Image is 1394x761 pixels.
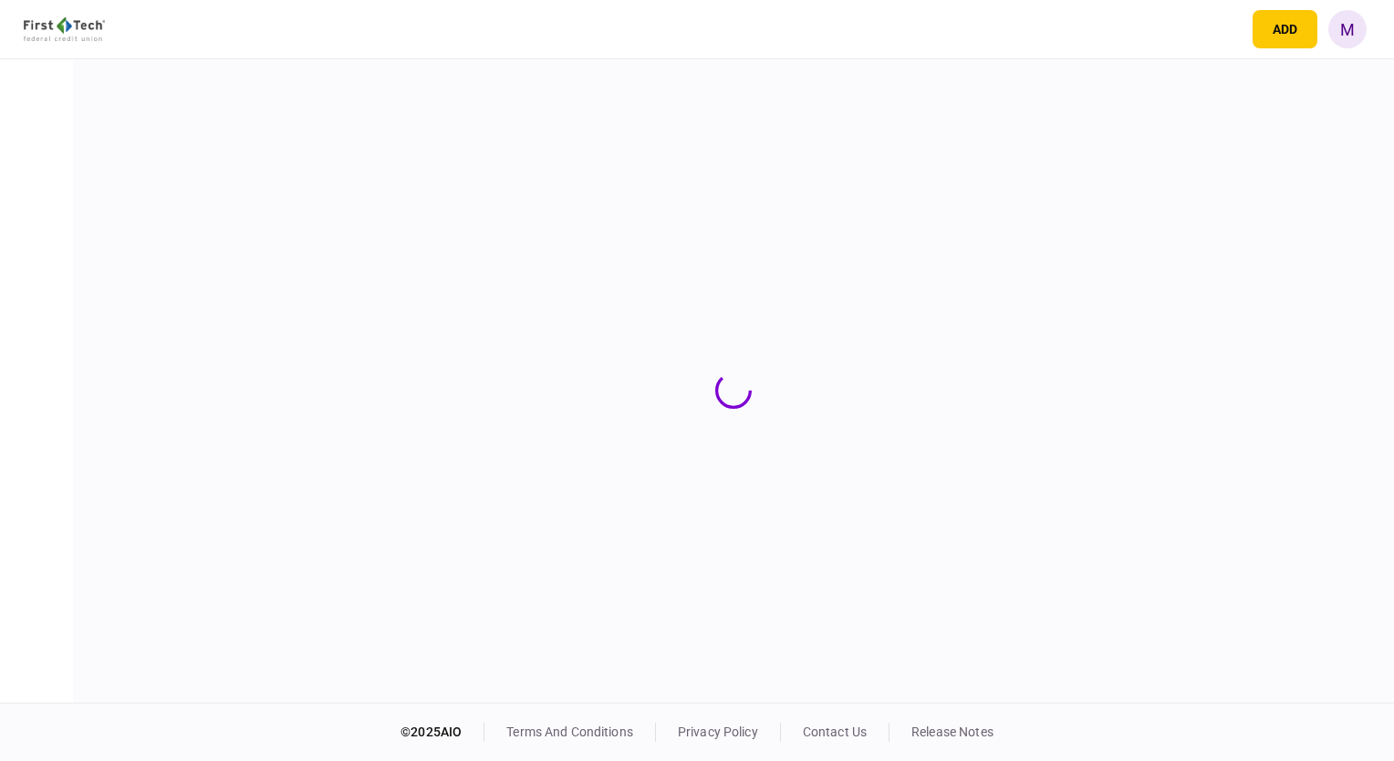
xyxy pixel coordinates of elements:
a: release notes [911,725,993,739]
a: terms and conditions [506,725,633,739]
button: open notifications list [1203,10,1242,48]
button: open adding identity options [1253,10,1317,48]
img: client company logo [24,17,105,41]
a: contact us [803,725,867,739]
div: © 2025 AIO [401,723,484,742]
a: privacy policy [678,725,758,739]
button: M [1328,10,1367,48]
